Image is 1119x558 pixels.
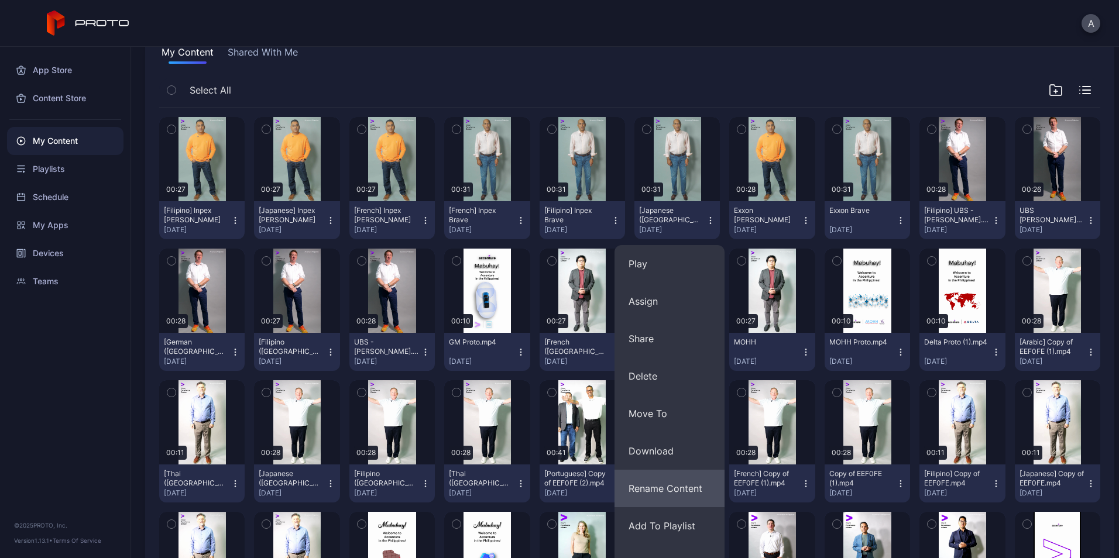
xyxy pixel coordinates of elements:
[1015,201,1100,239] button: UBS [PERSON_NAME] v2.mp4[DATE]
[254,464,339,502] button: [Japanese ([GEOGRAPHIC_DATA])] Copy of EEF0FE (1).mp4[DATE]
[734,206,798,225] div: Exxon Arnab
[1020,488,1086,498] div: [DATE]
[540,333,625,371] button: [French ([GEOGRAPHIC_DATA])] MOHH[DATE]
[634,201,720,239] button: [Japanese ([GEOGRAPHIC_DATA])] Inpex Brave[DATE]
[734,488,801,498] div: [DATE]
[159,45,216,64] button: My Content
[1082,14,1100,33] button: A
[259,469,323,488] div: [Japanese (Japan)] Copy of EEF0FE (1).mp4
[1015,464,1100,502] button: [Japanese] Copy of EEF0FE.mp4[DATE]
[7,267,123,295] a: Teams
[449,337,513,347] div: GM Proto.mp4
[259,337,323,356] div: [Filipino (Philippines)] UBS - Ryan.mp4
[615,357,725,395] button: Delete
[924,357,991,366] div: [DATE]
[615,320,725,357] button: Share
[825,464,910,502] button: Copy of EEF0FE (1).mp4[DATE]
[190,83,231,97] span: Select All
[159,201,245,239] button: [Filipino] Inpex [PERSON_NAME][DATE]
[354,357,421,366] div: [DATE]
[729,464,815,502] button: [French] Copy of EEF0FE (1).mp4[DATE]
[354,225,421,235] div: [DATE]
[829,357,896,366] div: [DATE]
[544,488,611,498] div: [DATE]
[615,245,725,283] button: Play
[259,206,323,225] div: [Japanese] Inpex Arnab
[354,469,418,488] div: [Filipino (Philippines)] Copy of EEF0FE (1).mp4
[7,127,123,155] a: My Content
[354,206,418,225] div: [French] Inpex Arnab
[14,537,53,544] span: Version 1.13.1 •
[639,206,703,225] div: [Japanese (Japan)] Inpex Brave
[544,337,609,356] div: [French (France)] MOHH
[1020,357,1086,366] div: [DATE]
[349,333,435,371] button: UBS - [PERSON_NAME].mp4[DATE]
[259,357,325,366] div: [DATE]
[829,488,896,498] div: [DATE]
[7,239,123,267] a: Devices
[53,537,101,544] a: Terms Of Service
[829,225,896,235] div: [DATE]
[734,357,801,366] div: [DATE]
[7,56,123,84] a: App Store
[164,357,231,366] div: [DATE]
[1020,469,1084,488] div: [Japanese] Copy of EEF0FE.mp4
[544,206,609,225] div: [Filipino] Inpex Brave
[924,469,988,488] div: [Filipino] Copy of EEF0FE.mp4
[444,333,530,371] button: GM Proto.mp4[DATE]
[449,469,513,488] div: [Thai (Thailand)] Copy of EEF0FE (1).mp4
[734,337,798,347] div: MOHH
[354,337,418,356] div: UBS - Ryan.mp4
[254,201,339,239] button: [Japanese] Inpex [PERSON_NAME][DATE]
[259,488,325,498] div: [DATE]
[734,469,798,488] div: [French] Copy of EEF0FE (1).mp4
[14,521,116,530] div: © 2025 PROTO, Inc.
[164,469,228,488] div: [Thai (Thailand)] Copy of EEF0FE.mp4
[615,432,725,470] button: Download
[734,225,801,235] div: [DATE]
[919,333,1005,371] button: Delta Proto (1).mp4[DATE]
[449,488,516,498] div: [DATE]
[1015,333,1100,371] button: [Arabic] Copy of EEF0FE (1).mp4[DATE]
[7,155,123,183] a: Playlists
[449,206,513,225] div: [French] Inpex Brave
[1020,206,1084,225] div: UBS Ryan v2.mp4
[639,225,706,235] div: [DATE]
[159,333,245,371] button: [German ([GEOGRAPHIC_DATA])] UBS - [PERSON_NAME].mp4[DATE]
[829,469,894,488] div: Copy of EEF0FE (1).mp4
[544,357,611,366] div: [DATE]
[1020,225,1086,235] div: [DATE]
[924,337,988,347] div: Delta Proto (1).mp4
[7,84,123,112] div: Content Store
[7,211,123,239] a: My Apps
[540,464,625,502] button: [Portuguese] Copy of EEF0FE (2).mp4[DATE]
[615,283,725,320] button: Assign
[829,337,894,347] div: MOHH Proto.mp4
[540,201,625,239] button: [Filipino] Inpex Brave[DATE]
[829,206,894,215] div: Exxon Brave
[825,333,910,371] button: MOHH Proto.mp4[DATE]
[259,225,325,235] div: [DATE]
[164,488,231,498] div: [DATE]
[1020,337,1084,356] div: [Arabic] Copy of EEF0FE (1).mp4
[164,225,231,235] div: [DATE]
[544,225,611,235] div: [DATE]
[924,206,988,225] div: [Filipino] UBS - Ryan.mp4
[825,201,910,239] button: Exxon Brave[DATE]
[349,201,435,239] button: [French] Inpex [PERSON_NAME][DATE]
[349,464,435,502] button: [Filipino ([GEOGRAPHIC_DATA])] Copy of EEF0FE (1).mp4[DATE]
[449,225,516,235] div: [DATE]
[164,206,228,225] div: [Filipino] Inpex Arnab
[444,201,530,239] button: [French] Inpex Brave[DATE]
[354,488,421,498] div: [DATE]
[164,337,228,356] div: [German (Germany)] UBS - Ryan.mp4
[159,464,245,502] button: [Thai ([GEOGRAPHIC_DATA])] Copy of EEF0FE.mp4[DATE]
[7,183,123,211] a: Schedule
[919,201,1005,239] button: [Filipino] UBS - [PERSON_NAME].mp4[DATE]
